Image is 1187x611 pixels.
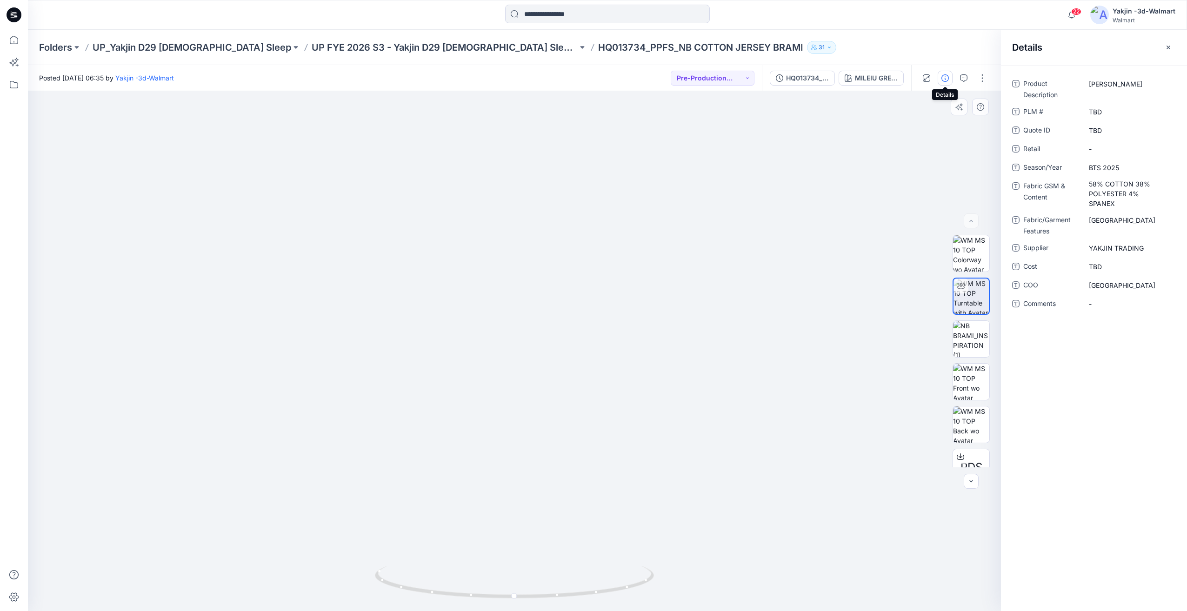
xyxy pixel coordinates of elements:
span: COO [1023,279,1079,292]
span: PDS [960,459,982,476]
button: HQ013734_PPFS_NB COTTON JERSEY BRAMI [770,71,835,86]
div: HQ013734_PPFS_NB COTTON JERSEY BRAMI [786,73,829,83]
div: MILEIU GREEN [855,73,898,83]
span: TBD [1089,262,1170,272]
img: WM MS 10 TOP Back wo Avatar [953,406,989,443]
span: Cost [1023,261,1079,274]
span: Fabric/Garment Features [1023,214,1079,237]
span: NB BRAMI [1089,79,1170,89]
div: Yakjin -3d-Walmart [1113,6,1175,17]
img: WM MS 10 TOP Colorway wo Avatar [953,235,989,272]
img: NB BRAMI_INSPIRATION (1) [953,321,989,357]
span: TBD [1089,107,1170,117]
span: Fabric GSM & Content [1023,180,1079,209]
span: VIETNAM [1089,280,1170,290]
span: Retail [1023,143,1079,156]
img: WM MS 10 TOP Front wo Avatar [953,364,989,400]
p: HQ013734_PPFS_NB COTTON JERSEY BRAMI [598,41,803,54]
div: Walmart [1113,17,1175,24]
span: BTS 2025 [1089,163,1170,173]
a: UP_Yakjin D29 [DEMOGRAPHIC_DATA] Sleep [93,41,291,54]
span: 58% COTTON 38% POLYESTER 4% SPANEX [1089,179,1170,208]
span: TBD [1089,126,1170,135]
a: UP FYE 2026 S3 - Yakjin D29 [DEMOGRAPHIC_DATA] Sleepwear [312,41,578,54]
a: Yakjin -3d-Walmart [115,74,174,82]
span: YAKJIN TRADING [1089,243,1170,253]
a: Folders [39,41,72,54]
button: 31 [807,41,836,54]
p: 31 [819,42,825,53]
span: Posted [DATE] 06:35 by [39,73,174,83]
button: Details [938,71,953,86]
span: Comments [1023,298,1079,311]
span: - [1089,299,1170,309]
button: MILEIU GREEN [839,71,904,86]
span: Supplier [1023,242,1079,255]
h2: Details [1012,42,1042,53]
img: WM MS 10 TOP Turntable with Avatar [954,279,989,314]
img: avatar [1090,6,1109,24]
span: PLM # [1023,106,1079,119]
span: Quote ID [1023,125,1079,138]
span: - [1089,144,1170,154]
span: 22 [1071,8,1081,15]
span: JERSEY [1089,215,1170,225]
span: Product Description [1023,78,1079,100]
span: Season/Year [1023,162,1079,175]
